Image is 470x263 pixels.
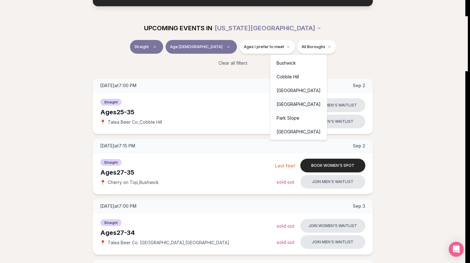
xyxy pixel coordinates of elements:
[272,84,326,97] div: [GEOGRAPHIC_DATA]
[272,97,326,111] div: [GEOGRAPHIC_DATA]
[272,111,326,125] div: Park Slope
[272,56,326,70] div: Bushwick
[272,125,326,139] div: [GEOGRAPHIC_DATA]
[272,70,326,84] div: Cobble Hill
